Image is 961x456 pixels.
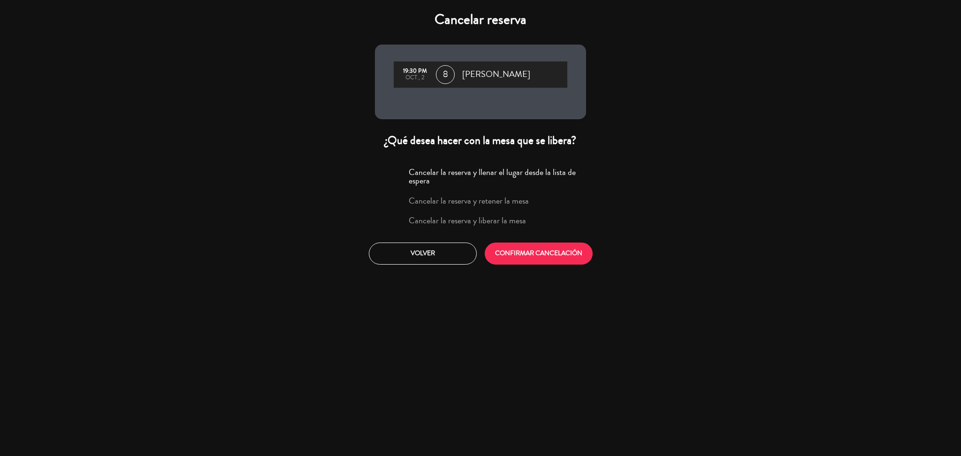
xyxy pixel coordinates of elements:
[375,11,586,28] h4: Cancelar reserva
[369,243,477,265] button: Volver
[398,68,431,75] div: 19:30 PM
[375,133,586,148] div: ¿Qué desea hacer con la mesa que se libera?
[409,168,580,185] label: Cancelar la reserva y llenar el lugar desde la lista de espera
[409,216,526,225] label: Cancelar la reserva y liberar la mesa
[462,68,530,82] span: [PERSON_NAME]
[436,65,455,84] span: 8
[409,197,529,205] label: Cancelar la reserva y retener la mesa
[398,75,431,81] div: oct., 2
[485,243,593,265] button: CONFIRMAR CANCELACIÓN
